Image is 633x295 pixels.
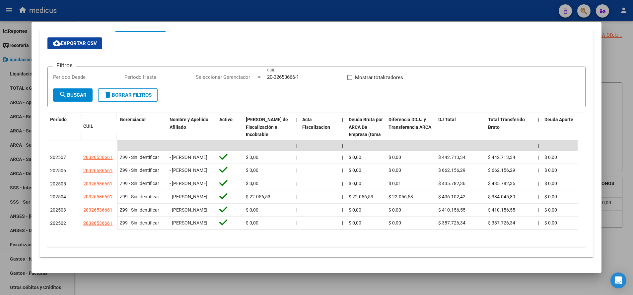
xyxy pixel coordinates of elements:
button: Exportar CSV [47,37,102,49]
button: Buscar [53,88,93,102]
span: $ 0,00 [246,168,258,173]
datatable-header-cell: Período [47,113,81,140]
span: Deuda Aporte [544,117,573,122]
span: $ 0,00 [388,155,401,160]
div: Open Intercom Messenger [610,272,626,288]
span: $ 0,00 [388,168,401,173]
datatable-header-cell: | [339,113,346,157]
span: - [PERSON_NAME] [170,194,207,199]
datatable-header-cell: Deuda Aporte [542,113,592,157]
span: $ 0,00 [544,155,557,160]
span: Exportar CSV [53,40,97,46]
span: | [296,194,297,199]
datatable-header-cell: Total Transferido Bruto [485,113,535,157]
span: | [538,117,539,122]
span: | [296,155,297,160]
span: Diferencia DDJJ y Transferencia ARCA [388,117,431,130]
mat-icon: cloud_download [53,39,61,47]
datatable-header-cell: Gerenciador [117,113,167,157]
datatable-header-cell: Deuda Bruta por ARCA De Empresa (toma en cuenta todos los afiliados) [346,113,386,157]
span: $ 22.056,53 [388,194,413,199]
span: $ 387.726,34 [438,220,465,225]
span: $ 384.045,89 [488,194,515,199]
span: $ 0,00 [349,168,361,173]
span: | [296,181,297,186]
span: $ 387.726,34 [488,220,515,225]
span: | [538,194,539,199]
span: 202507 [50,155,66,160]
span: | [538,207,539,213]
datatable-header-cell: Nombre y Apellido Afiliado [167,113,217,157]
span: - [PERSON_NAME] [170,207,207,213]
datatable-header-cell: | [535,113,542,157]
span: Z99 - Sin Identificar [120,155,159,160]
span: [PERSON_NAME] de Fiscalización e Incobrable [246,117,288,137]
span: | [538,220,539,225]
span: $ 406.102,42 [438,194,465,199]
span: $ 0,00 [246,220,258,225]
span: 202505 [50,181,66,186]
span: | [296,143,297,148]
mat-icon: delete [104,91,112,99]
span: Seleccionar Gerenciador [196,74,256,80]
span: DJ Total [438,117,456,122]
span: $ 0,00 [349,181,361,186]
span: Z99 - Sin Identificar [120,194,159,199]
span: 20326536661 [83,155,112,160]
span: $ 0,00 [246,207,258,213]
span: 20326536661 [83,181,112,186]
span: $ 22.056,53 [246,194,270,199]
span: | [342,181,343,186]
span: Z99 - Sin Identificar [120,168,159,173]
span: 20326536661 [83,221,112,226]
span: $ 0,00 [544,194,557,199]
span: 20326536661 [83,207,112,213]
datatable-header-cell: Deuda Bruta Neto de Fiscalización e Incobrable [243,113,293,157]
datatable-header-cell: Acta Fiscalizacion [300,113,339,157]
span: | [296,207,297,213]
span: $ 662.156,29 [438,168,465,173]
span: | [296,168,297,173]
datatable-header-cell: Activo [217,113,243,157]
span: Buscar [59,92,87,98]
datatable-header-cell: | [293,113,300,157]
span: | [342,220,343,225]
span: | [296,117,297,122]
span: | [342,168,343,173]
span: $ 0,01 [388,181,401,186]
span: $ 410.156,55 [488,207,515,213]
span: $ 662.156,29 [488,168,515,173]
span: - [PERSON_NAME] [170,220,207,225]
span: $ 0,00 [544,181,557,186]
datatable-header-cell: DJ Total [436,113,485,157]
datatable-header-cell: CUIL [81,119,117,133]
span: $ 0,00 [544,207,557,213]
span: Gerenciador [120,117,146,122]
span: $ 0,00 [388,207,401,213]
span: Total Transferido Bruto [488,117,525,130]
span: 20326536661 [83,194,112,199]
span: $ 22.056,53 [349,194,373,199]
span: $ 0,00 [349,207,361,213]
span: $ 0,00 [246,155,258,160]
span: | [342,207,343,213]
span: CUIL [83,123,93,129]
span: 202506 [50,168,66,173]
span: | [538,168,539,173]
span: $ 442.713,34 [438,155,465,160]
span: - [PERSON_NAME] [170,181,207,186]
span: $ 435.782,35 [488,181,515,186]
span: $ 0,00 [349,155,361,160]
span: | [538,143,539,148]
span: | [296,220,297,225]
span: | [538,155,539,160]
button: Borrar Filtros [98,88,158,102]
span: | [342,194,343,199]
h3: Filtros [53,62,76,69]
span: 202504 [50,194,66,199]
span: $ 410.156,55 [438,207,465,213]
span: | [538,181,539,186]
span: 20326536661 [83,168,112,173]
span: Deuda Bruta por ARCA De Empresa (toma en cuenta todos los afiliados) [349,117,383,152]
span: $ 0,00 [544,220,557,225]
